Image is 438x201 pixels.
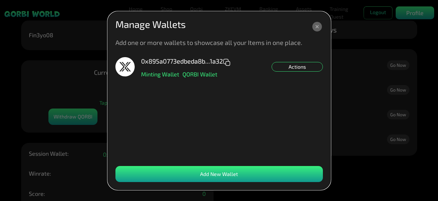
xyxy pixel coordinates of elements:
[115,39,302,46] p: Add one or more wallets to showcase all your Items in one place.
[141,71,179,77] p: Minting Wallet
[115,166,323,182] div: Add New Wallet
[141,56,231,66] p: 0x895a0773edbeda8b...1a32
[272,62,323,72] div: Actions
[182,71,217,77] p: QORBI Wallet
[115,19,186,29] p: Manage Wallets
